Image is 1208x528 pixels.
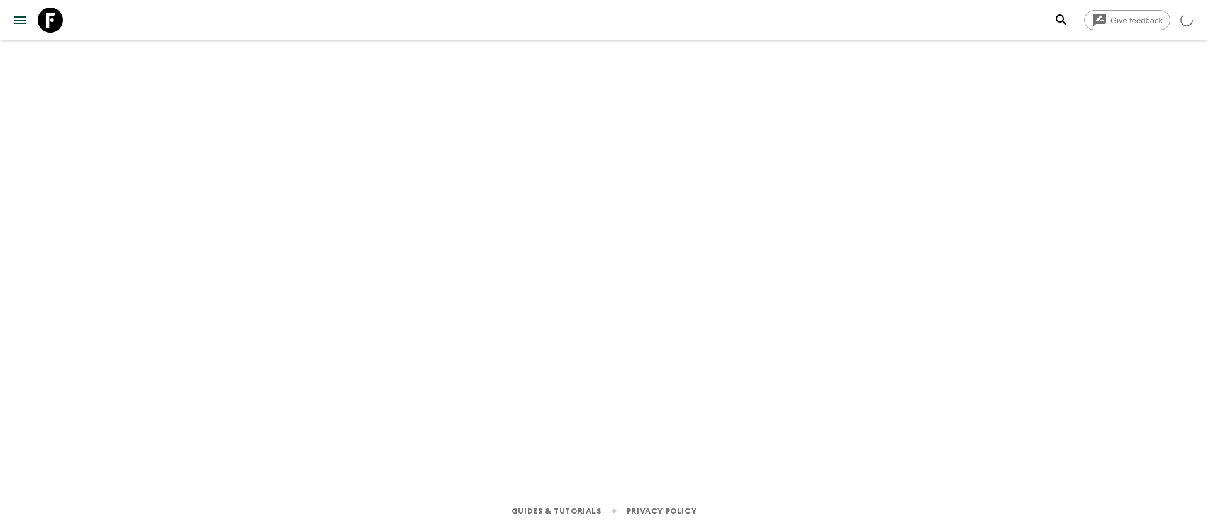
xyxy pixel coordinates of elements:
a: Guides & Tutorials [512,504,601,518]
button: search adventures [1049,8,1074,33]
button: menu [8,8,33,33]
a: Privacy Policy [627,504,696,518]
span: Give feedback [1104,16,1170,25]
a: Give feedback [1084,10,1170,30]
